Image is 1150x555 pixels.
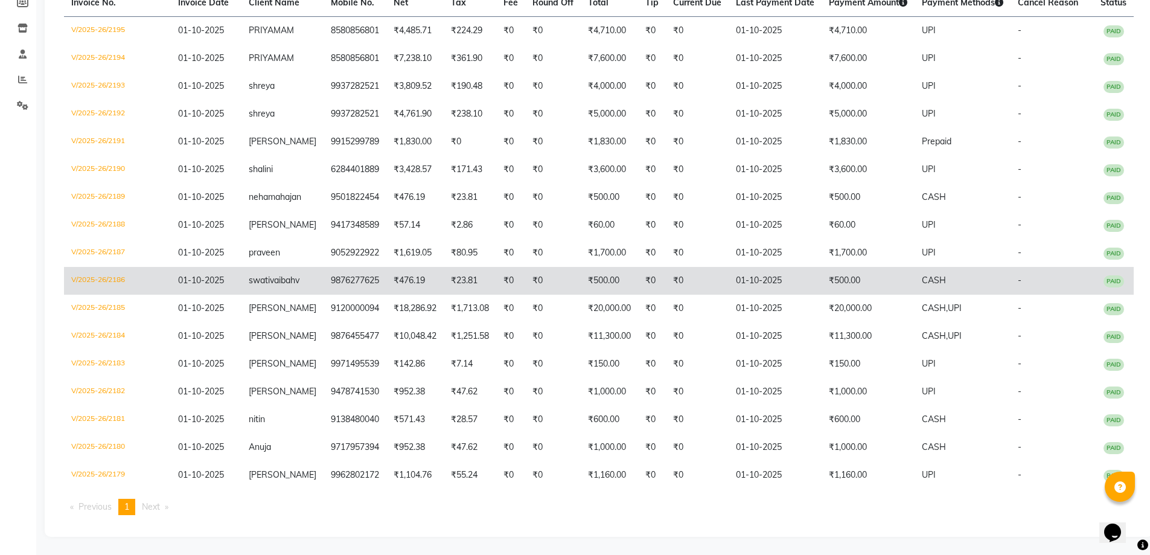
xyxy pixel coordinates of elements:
[386,128,444,156] td: ₹1,830.00
[444,322,496,350] td: ₹1,251.58
[666,184,729,211] td: ₹0
[638,45,666,72] td: ₹0
[729,378,822,406] td: 01-10-2025
[496,211,525,239] td: ₹0
[1018,80,1021,91] span: -
[1104,53,1124,65] span: PAID
[249,219,316,230] span: [PERSON_NAME]
[581,17,638,45] td: ₹4,710.00
[324,128,386,156] td: 9915299789
[1018,25,1021,36] span: -
[638,322,666,350] td: ₹0
[1018,358,1021,369] span: -
[496,295,525,322] td: ₹0
[496,17,525,45] td: ₹0
[386,45,444,72] td: ₹7,238.10
[178,164,224,175] span: 01-10-2025
[581,100,638,128] td: ₹5,000.00
[822,295,915,322] td: ₹20,000.00
[922,358,936,369] span: UPI
[444,211,496,239] td: ₹2.86
[249,358,316,369] span: [PERSON_NAME]
[178,247,224,258] span: 01-10-2025
[666,378,729,406] td: ₹0
[386,434,444,461] td: ₹952.38
[729,434,822,461] td: 01-10-2025
[525,434,581,461] td: ₹0
[729,184,822,211] td: 01-10-2025
[581,72,638,100] td: ₹4,000.00
[581,378,638,406] td: ₹1,000.00
[729,350,822,378] td: 01-10-2025
[496,128,525,156] td: ₹0
[1104,220,1124,232] span: PAID
[822,434,915,461] td: ₹1,000.00
[638,267,666,295] td: ₹0
[1104,109,1124,121] span: PAID
[64,45,171,72] td: V/2025-26/2194
[922,330,948,341] span: CASH,
[444,156,496,184] td: ₹171.43
[249,275,270,286] span: swati
[444,378,496,406] td: ₹47.62
[386,184,444,211] td: ₹476.19
[666,239,729,267] td: ₹0
[922,219,936,230] span: UPI
[324,72,386,100] td: 9937282521
[822,350,915,378] td: ₹150.00
[822,100,915,128] td: ₹5,000.00
[525,461,581,489] td: ₹0
[729,100,822,128] td: 01-10-2025
[324,434,386,461] td: 9717957394
[666,295,729,322] td: ₹0
[581,267,638,295] td: ₹500.00
[386,267,444,295] td: ₹476.19
[178,80,224,91] span: 01-10-2025
[525,295,581,322] td: ₹0
[64,17,171,45] td: V/2025-26/2195
[666,156,729,184] td: ₹0
[178,414,224,425] span: 01-10-2025
[666,45,729,72] td: ₹0
[922,164,936,175] span: UPI
[178,108,224,119] span: 01-10-2025
[178,303,224,313] span: 01-10-2025
[822,239,915,267] td: ₹1,700.00
[496,156,525,184] td: ₹0
[178,219,224,230] span: 01-10-2025
[581,322,638,350] td: ₹11,300.00
[444,128,496,156] td: ₹0
[178,25,224,36] span: 01-10-2025
[822,72,915,100] td: ₹4,000.00
[822,267,915,295] td: ₹500.00
[525,350,581,378] td: ₹0
[525,184,581,211] td: ₹0
[386,461,444,489] td: ₹1,104.76
[386,100,444,128] td: ₹4,761.90
[922,441,946,452] span: CASH
[666,128,729,156] td: ₹0
[64,378,171,406] td: V/2025-26/2182
[525,100,581,128] td: ₹0
[386,156,444,184] td: ₹3,428.57
[496,406,525,434] td: ₹0
[324,100,386,128] td: 9937282521
[386,239,444,267] td: ₹1,619.05
[581,156,638,184] td: ₹3,600.00
[666,17,729,45] td: ₹0
[729,406,822,434] td: 01-10-2025
[729,295,822,322] td: 01-10-2025
[581,184,638,211] td: ₹500.00
[1018,330,1021,341] span: -
[1018,247,1021,258] span: -
[666,350,729,378] td: ₹0
[64,322,171,350] td: V/2025-26/2184
[729,461,822,489] td: 01-10-2025
[1104,331,1124,343] span: PAID
[324,406,386,434] td: 9138480040
[444,461,496,489] td: ₹55.24
[64,100,171,128] td: V/2025-26/2192
[581,239,638,267] td: ₹1,700.00
[1018,136,1021,147] span: -
[324,17,386,45] td: 8580856801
